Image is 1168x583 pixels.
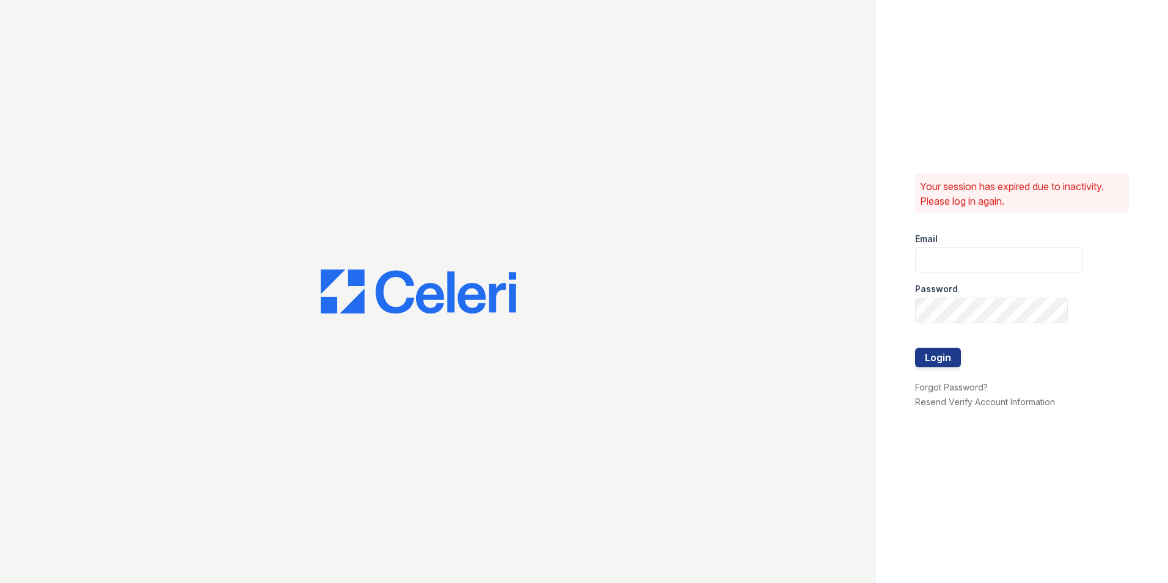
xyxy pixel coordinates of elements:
[915,382,988,392] a: Forgot Password?
[915,283,958,295] label: Password
[321,269,516,313] img: CE_Logo_Blue-a8612792a0a2168367f1c8372b55b34899dd931a85d93a1a3d3e32e68fde9ad4.png
[915,397,1055,407] a: Resend Verify Account Information
[915,233,938,245] label: Email
[915,348,961,367] button: Login
[920,179,1124,208] p: Your session has expired due to inactivity. Please log in again.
